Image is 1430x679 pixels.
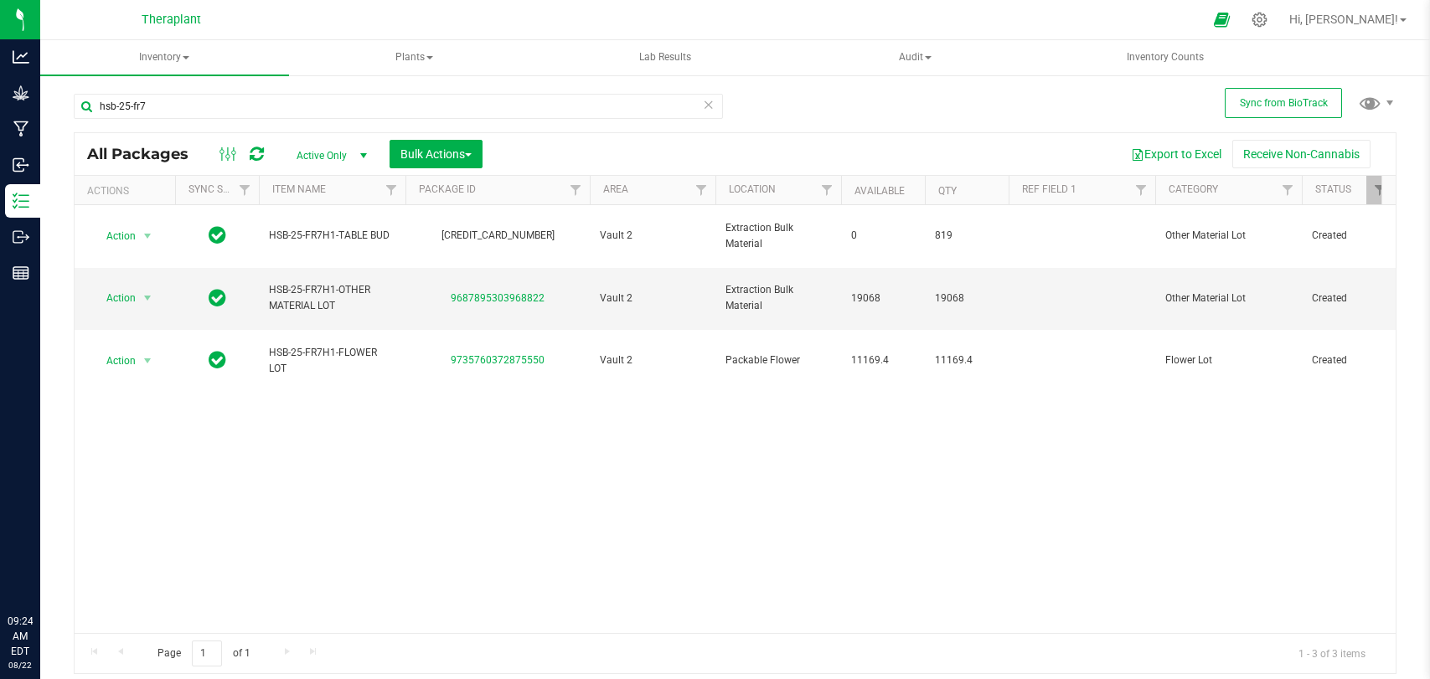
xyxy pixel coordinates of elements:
a: 9735760372875550 [451,354,545,366]
a: Filter [562,176,590,204]
a: Filter [1274,176,1302,204]
span: Inventory Counts [1104,50,1226,64]
span: Created [1312,228,1384,244]
p: 08/22 [8,659,33,671]
iframe: Resource center [17,545,67,595]
a: Filter [688,176,715,204]
span: select [137,224,158,248]
a: Location [729,183,776,195]
a: Available [854,185,905,197]
span: 0 [851,228,915,244]
span: 19068 [851,291,915,306]
inline-svg: Analytics [13,49,29,65]
p: 09:24 AM EDT [8,614,33,659]
span: Vault 2 [600,352,705,368]
span: HSB-25-FR7H1-TABLE BUD [269,228,395,244]
a: Filter [1128,176,1155,204]
inline-svg: Manufacturing [13,121,29,137]
span: select [137,349,158,373]
inline-svg: Outbound [13,229,29,245]
span: select [137,286,158,310]
span: 1 - 3 of 3 items [1285,640,1379,666]
span: In Sync [209,286,226,310]
inline-svg: Reports [13,265,29,281]
a: Filter [231,176,259,204]
span: Vault 2 [600,291,705,306]
a: Package ID [419,183,476,195]
span: Flower Lot [1165,352,1292,368]
div: Actions [87,185,168,197]
span: Created [1312,291,1384,306]
button: Export to Excel [1120,140,1232,168]
span: Open Ecommerce Menu [1203,3,1241,36]
inline-svg: Inbound [13,157,29,173]
span: Theraplant [142,13,201,27]
a: Filter [1366,176,1394,204]
span: 11169.4 [851,352,915,368]
a: Area [603,183,628,195]
span: All Packages [87,145,205,163]
span: Action [91,224,137,248]
span: Lab Results [617,50,714,64]
span: HSB-25-FR7H1-FLOWER LOT [269,345,395,377]
span: Packable Flower [725,352,831,368]
span: Bulk Actions [400,147,472,161]
a: Item Name [272,183,326,195]
a: 9687895303968822 [451,292,545,304]
button: Sync from BioTrack [1225,88,1342,118]
input: 1 [192,640,222,666]
span: 19068 [935,291,999,306]
span: In Sync [209,224,226,247]
span: Created [1312,352,1384,368]
inline-svg: Grow [13,85,29,101]
a: Lab Results [540,40,789,75]
span: Extraction Bulk Material [725,282,831,314]
span: Page of 1 [143,640,264,666]
a: Sync Status [188,183,253,195]
span: Audit [792,41,1039,75]
span: 11169.4 [935,352,999,368]
a: Audit [791,40,1040,75]
div: [CREDIT_CARD_NUMBER] [403,228,592,244]
span: Vault 2 [600,228,705,244]
a: Status [1315,183,1351,195]
span: Sync from BioTrack [1240,97,1328,109]
span: Action [91,286,137,310]
span: In Sync [209,348,226,372]
span: Plants [292,41,539,75]
a: Qty [938,185,957,197]
span: HSB-25-FR7H1-OTHER MATERIAL LOT [269,282,395,314]
button: Bulk Actions [390,140,483,168]
a: Inventory Counts [1040,40,1289,75]
span: Hi, [PERSON_NAME]! [1289,13,1398,26]
span: Clear [703,94,715,116]
span: Other Material Lot [1165,291,1292,306]
span: Action [91,349,137,373]
a: Ref Field 1 [1022,183,1076,195]
span: 819 [935,228,999,244]
input: Search Package ID, Item Name, SKU, Lot or Part Number... [74,94,723,119]
inline-svg: Inventory [13,193,29,209]
a: Category [1169,183,1218,195]
a: Plants [291,40,539,75]
a: Filter [378,176,405,204]
div: Manage settings [1249,12,1270,28]
button: Receive Non-Cannabis [1232,140,1371,168]
a: Filter [813,176,841,204]
span: Other Material Lot [1165,228,1292,244]
span: Extraction Bulk Material [725,220,831,252]
a: Inventory [40,40,289,75]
